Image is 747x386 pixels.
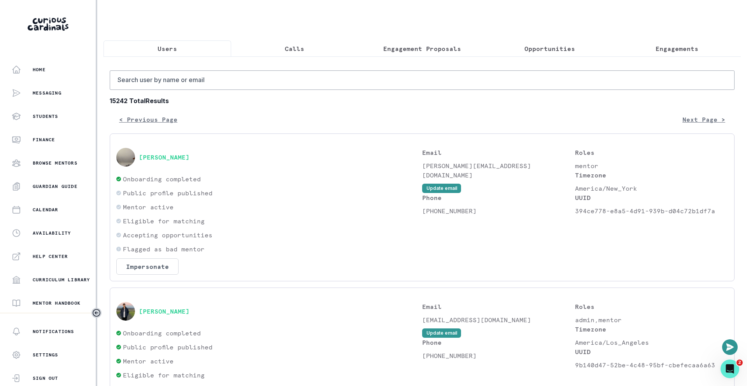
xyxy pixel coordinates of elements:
p: Timezone [575,170,728,180]
button: Toggle sidebar [91,308,102,318]
p: Mentor Handbook [33,300,81,306]
button: [PERSON_NAME] [139,307,189,315]
p: Phone [422,338,575,347]
p: UUID [575,193,728,202]
button: < Previous Page [110,112,187,127]
p: 394ce778-e8a5-4d91-939b-d04c72b1df7a [575,206,728,216]
p: Email [422,148,575,157]
p: Browse Mentors [33,160,77,166]
p: Mentor active [123,202,174,212]
button: Update email [422,184,461,193]
p: Availability [33,230,71,236]
p: [PERSON_NAME][EMAIL_ADDRESS][DOMAIN_NAME] [422,161,575,180]
p: Finance [33,137,55,143]
p: Mentor active [123,356,174,366]
button: Open or close messaging widget [722,339,738,355]
p: Notifications [33,328,74,335]
p: 9b140d47-52be-4c48-95bf-cbefecaa6a63 [575,360,728,370]
p: Guardian Guide [33,183,77,189]
p: admin,mentor [575,315,728,325]
p: America/New_York [575,184,728,193]
p: UUID [575,347,728,356]
p: Calendar [33,207,58,213]
p: Onboarding completed [123,328,201,338]
p: Email [422,302,575,311]
button: Update email [422,328,461,338]
p: Home [33,67,46,73]
p: Calls [285,44,304,53]
p: Eligible for matching [123,216,205,226]
span: 2 [736,360,743,366]
button: Impersonate [116,258,179,275]
p: Sign Out [33,375,58,381]
p: Users [158,44,177,53]
p: Public profile published [123,188,212,198]
p: Roles [575,302,728,311]
p: Phone [422,193,575,202]
p: Messaging [33,90,61,96]
p: Students [33,113,58,119]
p: Timezone [575,325,728,334]
p: Public profile published [123,342,212,352]
p: Onboarding completed [123,174,201,184]
p: mentor [575,161,728,170]
p: Engagement Proposals [383,44,461,53]
p: Opportunities [524,44,575,53]
p: [PHONE_NUMBER] [422,206,575,216]
p: Flagged as bad mentor [123,244,205,254]
button: Next Page > [673,112,735,127]
iframe: Intercom live chat [721,360,739,378]
p: [PHONE_NUMBER] [422,351,575,360]
p: Roles [575,148,728,157]
p: Help Center [33,253,68,260]
p: Curriculum Library [33,277,90,283]
p: Settings [33,352,58,358]
p: Accepting opportunities [123,230,212,240]
p: Eligible for matching [123,370,205,380]
img: Curious Cardinals Logo [28,18,68,31]
b: 15242 Total Results [110,96,735,105]
p: America/Los_Angeles [575,338,728,347]
p: Engagements [656,44,698,53]
p: [EMAIL_ADDRESS][DOMAIN_NAME] [422,315,575,325]
button: [PERSON_NAME] [139,153,189,161]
